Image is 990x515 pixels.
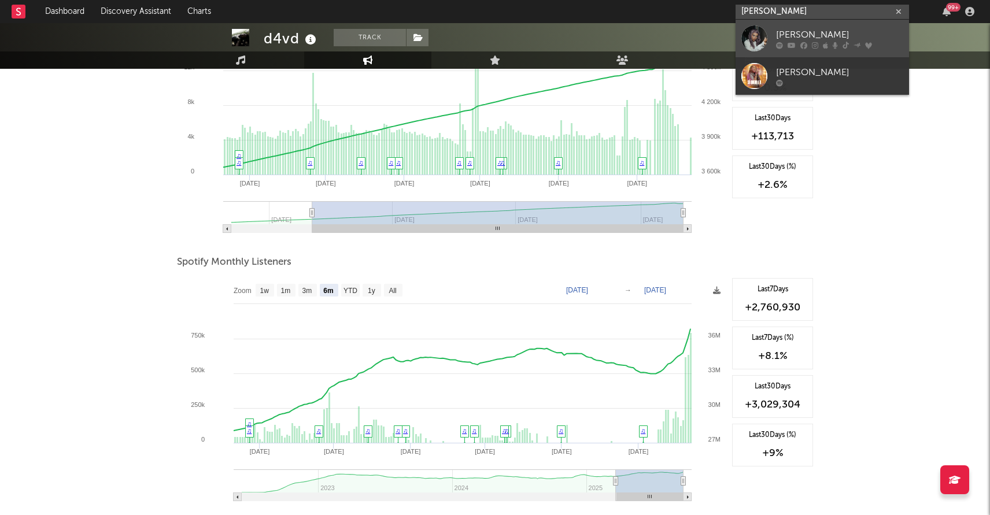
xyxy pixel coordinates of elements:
[201,436,205,443] text: 0
[467,159,472,166] a: ♫
[738,349,807,363] div: +8.1 %
[389,287,396,295] text: All
[334,29,406,46] button: Track
[191,332,205,339] text: 750k
[343,287,357,295] text: YTD
[566,286,588,294] text: [DATE]
[365,427,370,434] a: ♫
[264,29,319,48] div: d4vd
[701,98,721,105] text: 4 200k
[708,436,721,443] text: 27M
[191,366,205,373] text: 500k
[738,430,807,440] div: Last 30 Days (%)
[644,286,666,294] text: [DATE]
[316,427,321,434] a: ♫
[470,180,490,187] text: [DATE]
[240,180,260,187] text: [DATE]
[701,168,721,175] text: 3 600k
[629,448,649,455] text: [DATE]
[736,57,909,95] a: [PERSON_NAME]
[308,159,312,166] a: ♫
[475,448,495,455] text: [DATE]
[738,398,807,412] div: +3,029,304
[389,159,393,166] a: ♫
[640,159,644,166] a: ♫
[472,427,476,434] a: ♫
[394,180,415,187] text: [DATE]
[708,332,721,339] text: 36M
[776,28,903,42] div: [PERSON_NAME]
[260,287,269,295] text: 1w
[237,159,241,166] a: ♫
[177,255,291,269] span: Spotify Monthly Listeners
[462,427,467,434] a: ♫
[738,113,807,124] div: Last 30 Days
[316,180,336,187] text: [DATE]
[549,180,569,187] text: [DATE]
[281,287,291,295] text: 1m
[497,159,502,166] a: ♫
[552,448,572,455] text: [DATE]
[738,381,807,392] div: Last 30 Days
[359,159,363,166] a: ♫
[250,448,270,455] text: [DATE]
[738,284,807,295] div: Last 7 Days
[396,159,401,166] a: ♫
[738,178,807,192] div: +2.6 %
[502,427,507,434] a: ♫
[738,333,807,343] div: Last 7 Days (%)
[457,159,461,166] a: ♫
[500,159,505,166] a: ♫
[403,427,408,434] a: ♫
[627,180,648,187] text: [DATE]
[946,3,961,12] div: 99 +
[736,5,909,19] input: Search for artists
[738,162,807,172] div: Last 30 Days (%)
[736,20,909,57] a: [PERSON_NAME]
[191,168,194,175] text: 0
[191,401,205,408] text: 250k
[738,446,807,460] div: +9 %
[401,448,421,455] text: [DATE]
[187,133,194,140] text: 4k
[302,287,312,295] text: 3m
[559,427,563,434] a: ♫
[187,98,194,105] text: 8k
[708,401,721,408] text: 30M
[625,286,631,294] text: →
[701,133,721,140] text: 3 900k
[247,420,252,427] a: ♫
[237,152,241,159] a: ♫
[556,159,560,166] a: ♫
[641,427,645,434] a: ♫
[738,301,807,314] div: +2,760,930
[943,7,951,16] button: 99+
[234,287,252,295] text: Zoom
[368,287,375,295] text: 1y
[396,427,400,434] a: ♫
[247,427,252,434] a: ♫
[323,287,333,295] text: 6m
[708,366,721,373] text: 33M
[738,129,807,143] div: +113,713
[776,65,903,79] div: [PERSON_NAME]
[324,448,344,455] text: [DATE]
